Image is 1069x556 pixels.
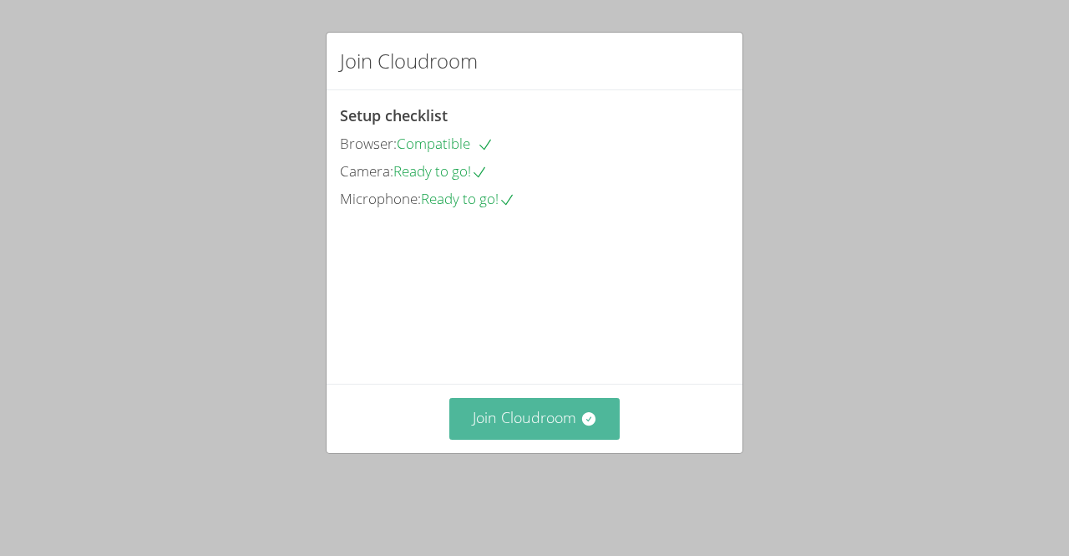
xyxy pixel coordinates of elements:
span: Compatible [397,134,494,153]
span: Setup checklist [340,105,448,125]
h2: Join Cloudroom [340,46,478,76]
button: Join Cloudroom [449,398,621,439]
span: Browser: [340,134,397,153]
span: Camera: [340,161,393,181]
span: Ready to go! [421,189,515,208]
span: Ready to go! [393,161,488,181]
span: Microphone: [340,189,421,208]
